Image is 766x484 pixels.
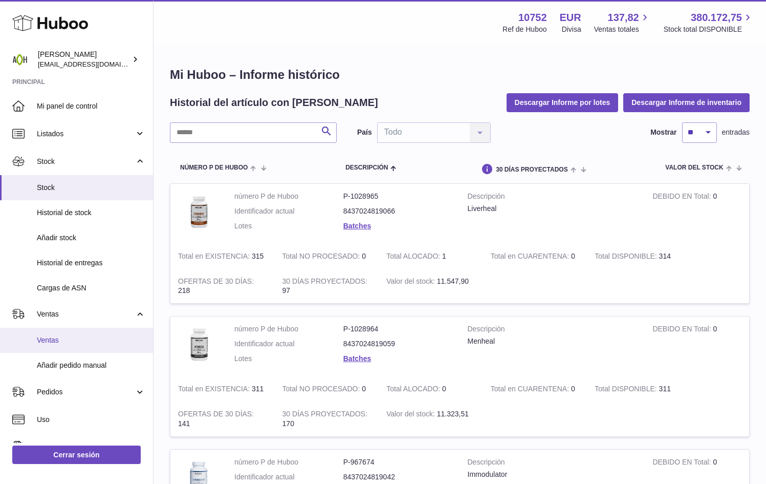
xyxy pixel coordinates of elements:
span: 11.323,51 [437,410,469,418]
a: Batches [343,354,371,363]
span: 380.172,75 [691,11,742,25]
span: Mi panel de control [37,101,145,111]
span: entradas [722,128,750,137]
span: Cargas de ASN [37,283,145,293]
h1: Mi Huboo – Informe histórico [170,67,750,83]
strong: Descripción [468,192,638,204]
span: Añadir pedido manual [37,361,145,370]
img: product image [178,192,219,233]
dd: P-1028964 [343,324,452,334]
dt: Identificador actual [234,339,343,349]
td: 97 [275,269,379,304]
dt: Lotes [234,354,343,364]
strong: DEBIDO EN Total [652,325,713,335]
td: 0 [275,244,379,269]
span: Stock [37,183,145,193]
strong: OFERTAS DE 30 DÍAS [178,410,254,420]
strong: 10752 [518,11,547,25]
dt: número P de Huboo [234,457,343,467]
strong: Total DISPONIBLE [595,252,659,263]
span: Stock [37,157,135,166]
td: 314 [587,244,691,269]
div: Immodulator [468,470,638,479]
div: [PERSON_NAME] [38,50,130,69]
div: Divisa [562,25,581,34]
dt: Lotes [234,221,343,231]
div: Menheal [468,336,638,346]
label: Mostrar [650,128,676,137]
strong: EUR [560,11,581,25]
strong: Total ALOCADO [386,385,442,395]
div: Ref de Huboo [502,25,546,34]
span: Descripción [345,164,388,171]
span: Uso [37,415,145,425]
span: Añadir stock [37,233,145,243]
td: 170 [275,402,379,436]
span: [EMAIL_ADDRESS][DOMAIN_NAME] [38,60,150,68]
td: 315 [170,244,275,269]
span: Historial de entregas [37,258,145,268]
strong: Total NO PROCESADO [282,252,362,263]
strong: OFERTAS DE 30 DÍAS [178,277,254,288]
img: info@adaptohealue.com [12,52,28,67]
span: 30 DÍAS PROYECTADOS [496,166,567,173]
td: 218 [170,269,275,304]
td: 0 [275,376,379,402]
strong: Descripción [468,457,638,470]
span: Ventas totales [594,25,651,34]
dt: número P de Huboo [234,324,343,334]
a: Cerrar sesión [12,446,141,464]
a: 137,82 Ventas totales [594,11,651,34]
strong: Total en CUARENTENA [491,385,571,395]
span: Pedidos [37,387,135,397]
button: Descargar Informe por lotes [507,93,619,112]
strong: Total DISPONIBLE [595,385,659,395]
strong: Total en EXISTENCIA [178,385,252,395]
dd: P-967674 [343,457,452,467]
dd: P-1028965 [343,192,452,201]
span: Historial de stock [37,208,145,218]
dd: 8437024819042 [343,472,452,482]
span: Listados [37,129,135,139]
a: Batches [343,222,371,230]
dt: Identificador actual [234,206,343,216]
span: 137,82 [608,11,639,25]
label: País [357,128,372,137]
td: 141 [170,402,275,436]
strong: Descripción [468,324,638,336]
td: 0 [379,376,483,402]
a: 380.172,75 Stock total DISPONIBLE [664,11,754,34]
strong: Total en EXISTENCIA [178,252,252,263]
span: 0 [571,385,575,393]
strong: DEBIDO EN Total [652,192,713,203]
span: 11.547,90 [437,277,469,285]
dt: número P de Huboo [234,192,343,201]
strong: Total NO PROCESADO [282,385,362,395]
span: 0 [571,252,575,260]
strong: Valor del stock [386,277,437,288]
span: Stock total DISPONIBLE [664,25,754,34]
strong: 30 DÍAS PROYECTADOS [282,277,367,288]
td: 311 [587,376,691,402]
dt: Identificador actual [234,472,343,482]
span: Valor del stock [665,164,723,171]
span: número P de Huboo [180,164,248,171]
dd: 8437024819059 [343,339,452,349]
h2: Historial del artículo con [PERSON_NAME] [170,96,378,110]
strong: 30 DÍAS PROYECTADOS [282,410,367,420]
strong: DEBIDO EN Total [652,458,713,469]
td: 1 [379,244,483,269]
strong: Total en CUARENTENA [491,252,571,263]
td: 0 [645,317,749,376]
strong: Total ALOCADO [386,252,442,263]
span: Facturación y pagos [37,443,135,452]
dd: 8437024819066 [343,206,452,216]
span: Ventas [37,309,135,319]
button: Descargar Informe de inventario [623,93,750,112]
strong: Valor del stock [386,410,437,420]
img: product image [178,324,219,365]
div: Liverheal [468,204,638,214]
td: 311 [170,376,275,402]
span: Ventas [37,335,145,345]
td: 0 [645,184,749,244]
